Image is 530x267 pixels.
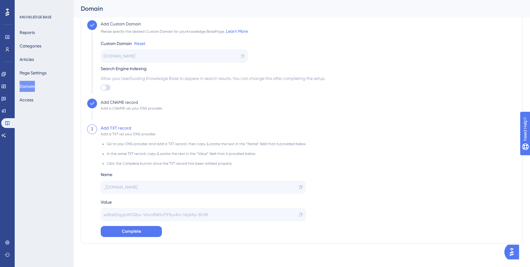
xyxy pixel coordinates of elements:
span: Complete [122,228,141,235]
div: Name [101,171,306,178]
button: Categories [20,40,41,51]
div: KNOWLEDGE BASE [20,15,51,20]
button: Reports [20,27,35,38]
span: _[DOMAIN_NAME] [103,183,137,191]
div: Add TXT record [101,124,131,132]
div: Value [101,198,306,206]
a: Reset [134,40,145,47]
span: Need Help? [14,2,38,9]
div: Add a TXT via your DNS provider. [101,132,156,137]
button: Page Settings [20,67,47,78]
button: Complete [101,226,162,237]
div: Please specify the desired Custom Domain for your Knowledge Base Page. [101,28,248,35]
div: Search Engine Indexing [101,65,325,72]
span: wi8qKOqyjzWO2bx-VKzn8NDoT91lyvAU-1dykNy-BOM [103,211,208,218]
div: Domain [81,4,507,13]
button: Articles [20,54,34,65]
iframe: UserGuiding AI Assistant Launcher [504,243,523,261]
span: [DOMAIN_NAME] [103,52,135,60]
div: Add Custom Domain [101,20,141,28]
button: Domain [20,81,35,92]
button: Access [20,94,33,105]
li: Go to your DNS provider and add a TXT record, then copy & paste the text in the “Name” field that... [107,141,306,151]
li: Click the Complete button once the TXT record has been added properly [107,161,306,166]
li: In the same TXT record, copy & paste the text in the “Value” field that is provided below. [107,151,306,161]
a: Learn More [226,29,248,34]
div: Add CNAME record [101,99,138,106]
div: Add a CNAME via your DNS provider. [101,106,163,111]
div: Custom Domain [101,40,132,47]
span: Allow your UserGuiding Knowledge Base to appear in search results. You can change this after comp... [101,75,325,82]
div: 3 [91,126,93,133]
